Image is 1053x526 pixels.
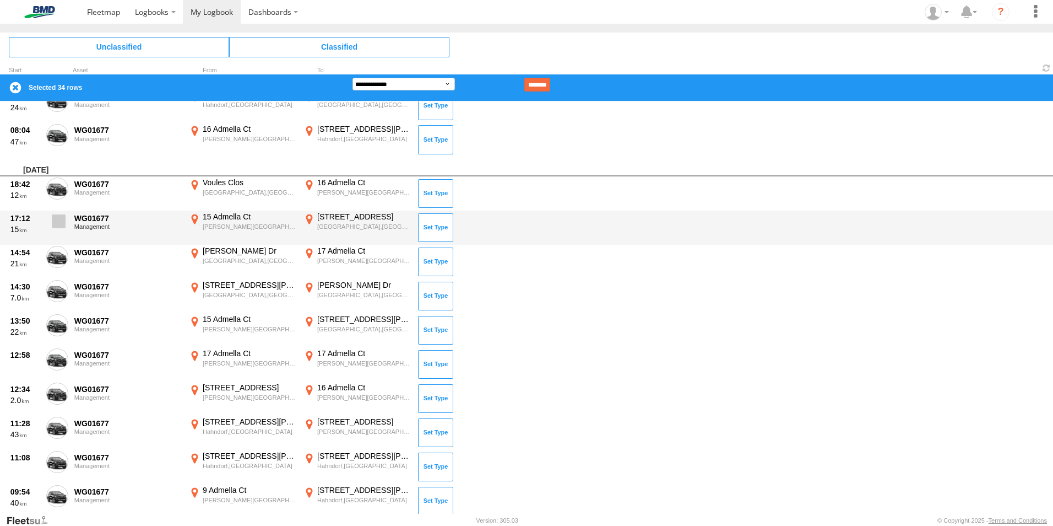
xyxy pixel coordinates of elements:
div: [PERSON_NAME] Dr [203,246,296,256]
div: 47 [10,137,40,147]
div: [PERSON_NAME][GEOGRAPHIC_DATA],[GEOGRAPHIC_DATA] [317,359,410,367]
div: 16 Admella Ct [317,383,410,393]
label: Click to View Event Location [302,485,412,517]
button: Click to Set [418,213,453,242]
div: Hahndorf,[GEOGRAPHIC_DATA] [203,428,296,436]
div: Hahndorf,[GEOGRAPHIC_DATA] [203,462,296,470]
div: 40 [10,498,40,508]
label: Click to View Event Location [187,485,297,517]
div: Management [74,257,181,264]
div: 14:54 [10,248,40,257]
div: Hahndorf,[GEOGRAPHIC_DATA] [317,135,410,143]
div: Voules Clos [203,178,296,187]
div: Management [74,394,181,401]
button: Click to Set [418,418,453,447]
label: Click to View Event Location [302,417,412,449]
div: [GEOGRAPHIC_DATA],[GEOGRAPHIC_DATA] [317,223,410,230]
div: [GEOGRAPHIC_DATA],[GEOGRAPHIC_DATA] [203,189,296,196]
div: 17:12 [10,213,40,223]
img: bmd-logo.svg [11,6,68,18]
div: 11:28 [10,418,40,428]
div: 17 Admella Ct [317,246,410,256]
div: [GEOGRAPHIC_DATA],[GEOGRAPHIC_DATA] [317,101,410,109]
div: [STREET_ADDRESS][PERSON_NAME] [317,314,410,324]
div: © Copyright 2025 - [937,517,1047,524]
label: Click to View Event Location [187,314,297,346]
div: From [187,68,297,73]
div: [STREET_ADDRESS][PERSON_NAME] [203,417,296,427]
div: [GEOGRAPHIC_DATA],[GEOGRAPHIC_DATA] [317,325,410,333]
div: Management [74,101,181,108]
label: Click to View Event Location [187,178,297,210]
div: 09:54 [10,487,40,497]
div: 12 [10,190,40,200]
label: Click to View Event Location [187,246,297,278]
div: WG01677 [74,350,181,360]
div: WG01677 [74,487,181,497]
div: WG01677 [74,179,181,189]
label: Click to View Event Location [302,451,412,483]
button: Click to Set [418,282,453,310]
div: Hahndorf,[GEOGRAPHIC_DATA] [317,462,410,470]
div: Version: 305.03 [476,517,518,524]
div: [PERSON_NAME][GEOGRAPHIC_DATA],[GEOGRAPHIC_DATA] [203,394,296,401]
div: [PERSON_NAME] Dr [317,280,410,290]
div: [PERSON_NAME][GEOGRAPHIC_DATA],[GEOGRAPHIC_DATA] [203,223,296,230]
button: Click to Set [418,91,453,120]
div: [GEOGRAPHIC_DATA],[GEOGRAPHIC_DATA] [203,291,296,299]
span: Click to view Unclassified Trips [9,37,229,57]
div: 12:58 [10,350,40,360]
div: [PERSON_NAME][GEOGRAPHIC_DATA],[GEOGRAPHIC_DATA] [203,325,296,333]
div: 18:42 [10,179,40,189]
div: [PERSON_NAME][GEOGRAPHIC_DATA],[GEOGRAPHIC_DATA] [203,359,296,367]
label: Click to View Event Location [302,124,412,156]
div: 17 Admella Ct [203,348,296,358]
div: 9 Admella Ct [203,485,296,495]
a: Terms and Conditions [989,517,1047,524]
div: Management [74,136,181,142]
div: Management [74,463,181,469]
label: Click to View Event Location [302,383,412,415]
button: Click to Set [418,487,453,516]
div: To [302,68,412,73]
div: Management [74,360,181,367]
div: 13:50 [10,316,40,326]
div: Hahndorf,[GEOGRAPHIC_DATA] [317,496,410,504]
div: 21 [10,259,40,269]
div: 2.0 [10,395,40,405]
div: [STREET_ADDRESS][PERSON_NAME] [203,280,296,290]
label: Click to View Event Location [302,348,412,380]
button: Click to Set [418,350,453,379]
label: Click to View Event Location [302,212,412,244]
label: Click to View Event Location [187,383,297,415]
label: Click to View Event Location [302,280,412,312]
label: Clear Selection [9,81,22,94]
div: WG01677 [74,384,181,394]
div: [STREET_ADDRESS][PERSON_NAME] [317,451,410,461]
div: 16 Admella Ct [203,124,296,134]
div: Management [74,497,181,503]
div: [STREET_ADDRESS] [317,212,410,222]
button: Click to Set [418,316,453,345]
div: [STREET_ADDRESS][PERSON_NAME] [317,485,410,495]
div: 16 Admella Ct [317,178,410,187]
label: Click to View Event Location [302,314,412,346]
label: Click to View Event Location [187,124,297,156]
label: Click to View Event Location [187,280,297,312]
div: WG01677 [74,213,181,223]
div: [STREET_ADDRESS][PERSON_NAME] [317,124,410,134]
label: Click to View Event Location [187,451,297,483]
label: Click to View Event Location [187,417,297,449]
div: [PERSON_NAME][GEOGRAPHIC_DATA],[GEOGRAPHIC_DATA] [203,496,296,504]
div: Management [74,292,181,298]
div: [PERSON_NAME][GEOGRAPHIC_DATA],[GEOGRAPHIC_DATA] [317,189,410,196]
div: 15 Admella Ct [203,314,296,324]
div: 7.0 [10,293,40,303]
div: WG01677 [74,316,181,326]
div: Chris Hannah [921,4,953,20]
div: WG01677 [74,125,181,135]
div: 14:30 [10,282,40,292]
label: Click to View Event Location [187,90,297,122]
button: Click to Set [418,453,453,481]
div: [PERSON_NAME][GEOGRAPHIC_DATA],[GEOGRAPHIC_DATA] [317,257,410,265]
